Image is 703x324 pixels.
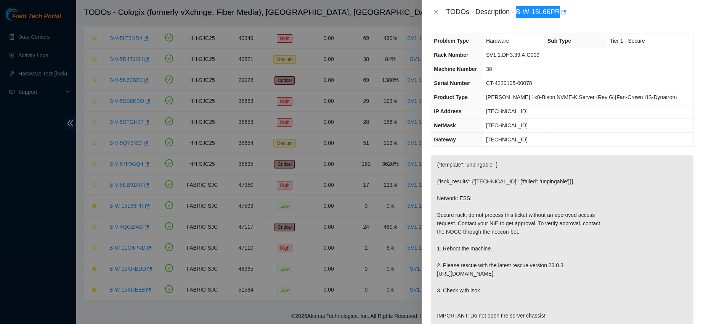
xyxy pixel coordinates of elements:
span: Problem Type [434,38,469,44]
button: Close [431,9,441,16]
span: IP Address [434,108,461,114]
span: Tier 1 - Secure [610,38,645,44]
span: Product Type [434,94,467,100]
span: Machine Number [434,66,477,72]
span: SV1.1.DH3.39.A.C009 [486,52,539,58]
span: close [433,9,439,15]
span: 38 [486,66,492,72]
span: [TECHNICAL_ID] [486,122,528,128]
span: [TECHNICAL_ID] [486,108,528,114]
span: Hardware [486,38,509,44]
span: CT-4220105-00078 [486,80,532,86]
span: NetMask [434,122,456,128]
span: Rack Number [434,52,468,58]
span: [TECHNICAL_ID] [486,136,528,143]
span: Sub Type [547,38,571,44]
div: TODOs - Description - B-W-15L66PR [446,6,694,18]
span: Serial Number [434,80,470,86]
span: Gateway [434,136,456,143]
span: [PERSON_NAME] 1x8-Bison NVME-K Server {Rev G}{Fan-Crown HS-Dynatron} [486,94,677,100]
